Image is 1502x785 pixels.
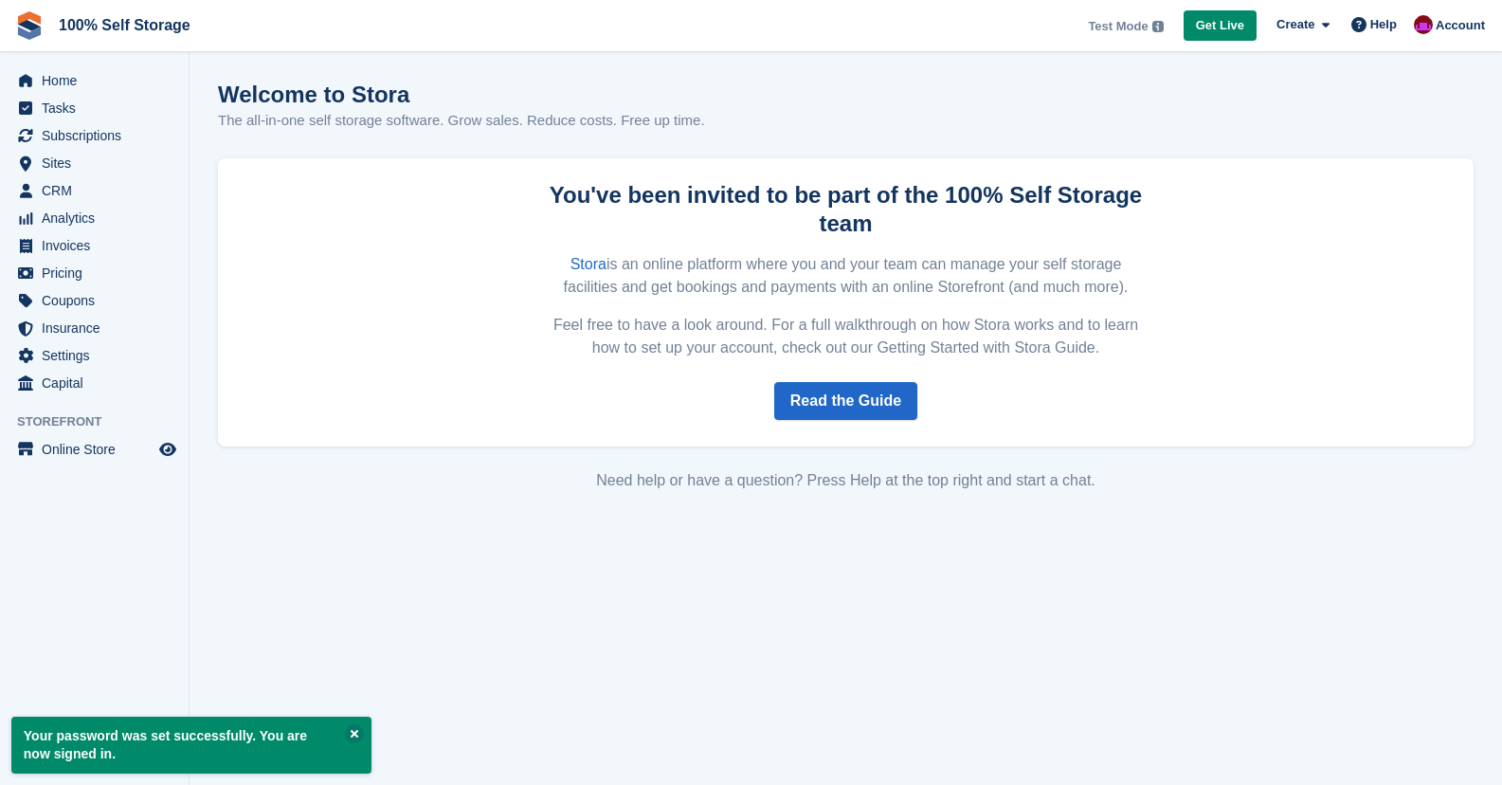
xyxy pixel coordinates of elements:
[42,177,155,204] span: CRM
[42,342,155,369] span: Settings
[15,11,44,40] img: stora-icon-8386f47178a22dfd0bd8f6a31ec36ba5ce8667c1dd55bd0f319d3a0aa187defe.svg
[42,232,155,259] span: Invoices
[9,260,179,286] a: menu
[1276,15,1314,34] span: Create
[1088,17,1148,36] span: Test Mode
[550,182,1142,236] strong: You've been invited to be part of the 100% Self Storage team
[42,260,155,286] span: Pricing
[1414,15,1433,34] img: Oliver
[9,150,179,176] a: menu
[9,122,179,149] a: menu
[42,122,155,149] span: Subscriptions
[9,95,179,121] a: menu
[1196,16,1244,35] span: Get Live
[9,342,179,369] a: menu
[42,67,155,94] span: Home
[42,370,155,396] span: Capital
[9,436,179,463] a: menu
[9,177,179,204] a: menu
[1152,21,1164,32] img: icon-info-grey-7440780725fd019a000dd9b08b2336e03edf1995a4989e88bcd33f0948082b44.svg
[42,436,155,463] span: Online Store
[11,717,371,774] p: Your password was set successfully. You are now signed in.
[1370,15,1397,34] span: Help
[1184,10,1257,42] a: Get Live
[156,438,179,461] a: Preview store
[774,382,917,420] a: Read the Guide
[9,370,179,396] a: menu
[1436,16,1485,35] span: Account
[42,150,155,176] span: Sites
[9,315,179,341] a: menu
[218,110,705,132] p: The all-in-one self storage software. Grow sales. Reduce costs. Free up time.
[9,232,179,259] a: menu
[42,95,155,121] span: Tasks
[42,287,155,314] span: Coupons
[51,9,198,41] a: 100% Self Storage
[17,412,189,431] span: Storefront
[9,67,179,94] a: menu
[9,287,179,314] a: menu
[547,253,1146,299] p: is an online platform where you and your team can manage your self storage facilities and get boo...
[218,469,1474,492] div: Need help or have a question? Press Help at the top right and start a chat.
[42,205,155,231] span: Analytics
[218,82,705,107] h1: Welcome to Stora
[9,205,179,231] a: menu
[42,315,155,341] span: Insurance
[547,314,1146,359] p: Feel free to have a look around. For a full walkthrough on how Stora works and to learn how to se...
[570,256,606,272] a: Stora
